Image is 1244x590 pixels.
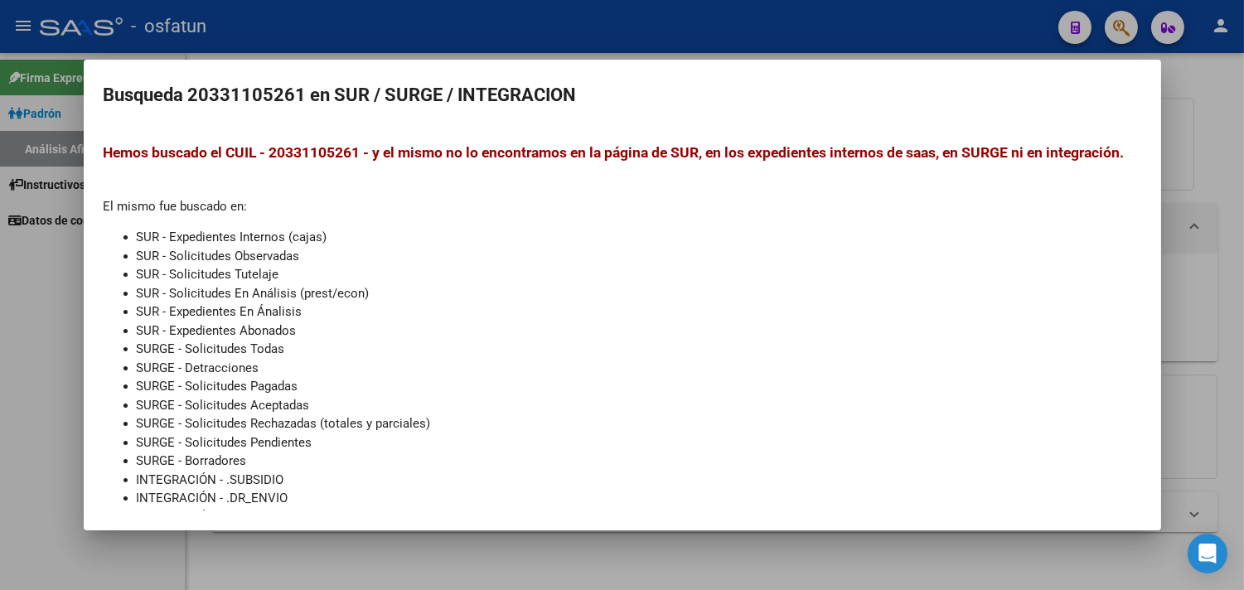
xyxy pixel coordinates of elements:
li: SURGE - Solicitudes Aceptadas [137,396,1141,415]
div: El mismo fue buscado en: [104,142,1141,526]
li: SUR - Expedientes Abonados [137,322,1141,341]
li: SURGE - Detracciones [137,359,1141,378]
li: SUR - Expedientes En Ánalisis [137,302,1141,322]
li: SURGE - Solicitudes Todas [137,340,1141,359]
div: Open Intercom Messenger [1188,534,1227,573]
li: SURGE - Solicitudes Rechazadas (totales y parciales) [137,414,1141,433]
li: SUR - Solicitudes Observadas [137,247,1141,266]
h2: Busqueda 20331105261 en SUR / SURGE / INTEGRACION [104,80,1141,111]
li: SUR - Solicitudes En Análisis (prest/econ) [137,284,1141,303]
li: INTEGRACIÓN - .SUBSIDIO [137,471,1141,490]
li: SURGE - Solicitudes Pagadas [137,377,1141,396]
li: SURGE - Borradores [137,452,1141,471]
li: SURGE - Solicitudes Pendientes [137,433,1141,452]
li: INTEGRACIÓN - Pedidos a SSS [137,508,1141,527]
span: Hemos buscado el CUIL - 20331105261 - y el mismo no lo encontramos en la página de SUR, en los ex... [104,144,1125,161]
li: INTEGRACIÓN - .DR_ENVIO [137,489,1141,508]
li: SUR - Solicitudes Tutelaje [137,265,1141,284]
li: SUR - Expedientes Internos (cajas) [137,228,1141,247]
